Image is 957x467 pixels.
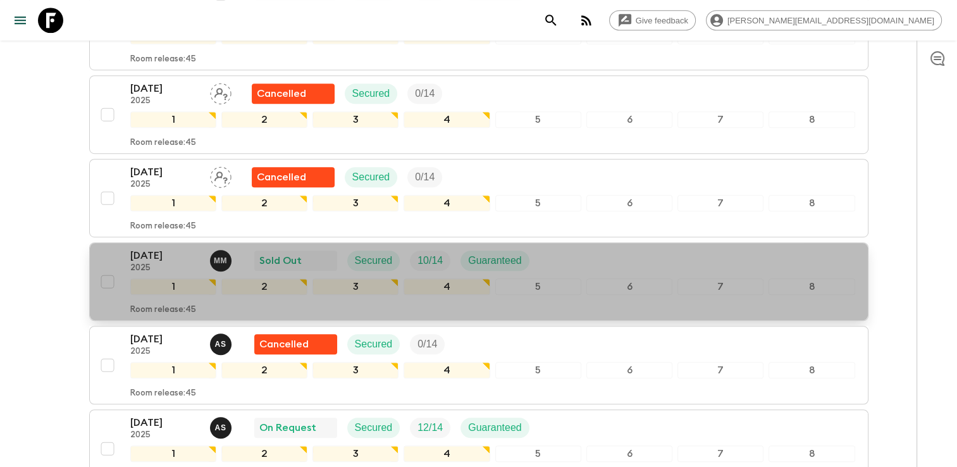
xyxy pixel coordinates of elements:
p: 2025 [130,263,200,273]
p: On Request [259,420,316,435]
p: Cancelled [257,86,306,101]
div: Secured [347,418,400,438]
span: Assign pack leader [210,87,232,97]
div: 7 [677,195,763,211]
button: [DATE]2025Assign pack leaderFlash Pack cancellationSecuredTrip Fill12345678Room release:45 [89,159,868,237]
div: 6 [586,278,672,295]
button: menu [8,8,33,33]
div: 2 [221,445,307,462]
p: Secured [355,253,393,268]
p: Secured [352,86,390,101]
div: 8 [769,445,855,462]
div: 5 [495,278,581,295]
button: [DATE]2025Anne SgrazzuttiFlash Pack cancellationSecuredTrip Fill12345678Room release:45 [89,326,868,404]
div: 1 [130,111,216,128]
div: 1 [130,278,216,295]
p: A S [215,423,226,433]
div: 1 [130,195,216,211]
div: 6 [586,362,672,378]
div: 2 [221,111,307,128]
div: Trip Fill [410,418,450,438]
div: 8 [769,111,855,128]
div: 8 [769,195,855,211]
p: 0 / 14 [417,337,437,352]
p: Secured [355,337,393,352]
div: 3 [312,445,398,462]
p: Guaranteed [468,253,522,268]
p: 0 / 14 [415,86,435,101]
p: 2025 [130,430,200,440]
div: 6 [586,111,672,128]
div: 4 [404,278,490,295]
p: Room release: 45 [130,389,196,399]
p: 2025 [130,347,200,357]
div: Trip Fill [407,167,442,187]
div: Flash Pack cancellation [252,84,335,104]
button: [DATE]2025Assign pack leaderFlash Pack cancellationSecuredTrip Fill12345678Room release:45 [89,75,868,154]
span: Anne Sgrazzutti [210,337,234,347]
div: 4 [404,111,490,128]
p: [DATE] [130,81,200,96]
p: [DATE] [130,165,200,180]
p: Sold Out [259,253,302,268]
div: Secured [345,84,398,104]
p: 12 / 14 [417,420,443,435]
div: 7 [677,445,763,462]
div: [PERSON_NAME][EMAIL_ADDRESS][DOMAIN_NAME] [706,10,942,30]
p: [DATE] [130,248,200,263]
button: search adventures [538,8,564,33]
div: 3 [312,278,398,295]
p: Secured [352,170,390,185]
div: 1 [130,362,216,378]
div: Flash Pack cancellation [254,334,337,354]
p: [DATE] [130,415,200,430]
p: 2025 [130,180,200,190]
div: 3 [312,195,398,211]
a: Give feedback [609,10,696,30]
p: Guaranteed [468,420,522,435]
button: AS [210,417,234,439]
span: Anne Sgrazzutti [210,421,234,431]
button: MM [210,250,234,271]
p: Room release: 45 [130,221,196,232]
div: Trip Fill [407,84,442,104]
div: 6 [586,195,672,211]
div: 3 [312,362,398,378]
div: 5 [495,195,581,211]
p: Cancelled [259,337,309,352]
div: 5 [495,111,581,128]
div: 6 [586,445,672,462]
p: M M [214,256,227,266]
div: Flash Pack cancellation [252,167,335,187]
div: 2 [221,278,307,295]
div: 2 [221,362,307,378]
div: Secured [345,167,398,187]
p: 0 / 14 [415,170,435,185]
p: 2025 [130,96,200,106]
div: Trip Fill [410,251,450,271]
p: 10 / 14 [417,253,443,268]
div: 4 [404,445,490,462]
div: 1 [130,445,216,462]
div: 4 [404,195,490,211]
div: 5 [495,362,581,378]
p: Room release: 45 [130,305,196,315]
p: A S [215,339,226,349]
div: 8 [769,362,855,378]
div: 5 [495,445,581,462]
div: 2 [221,195,307,211]
div: 4 [404,362,490,378]
button: [DATE]2025Mariana MartinsSold OutSecuredTrip FillGuaranteed12345678Room release:45 [89,242,868,321]
div: 7 [677,362,763,378]
p: [DATE] [130,332,200,347]
span: Mariana Martins [210,254,234,264]
div: Secured [347,334,400,354]
div: Trip Fill [410,334,445,354]
span: Assign pack leader [210,170,232,180]
div: 7 [677,111,763,128]
div: 8 [769,278,855,295]
p: Room release: 45 [130,138,196,148]
button: AS [210,333,234,355]
span: [PERSON_NAME][EMAIL_ADDRESS][DOMAIN_NAME] [720,16,941,25]
div: 7 [677,278,763,295]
